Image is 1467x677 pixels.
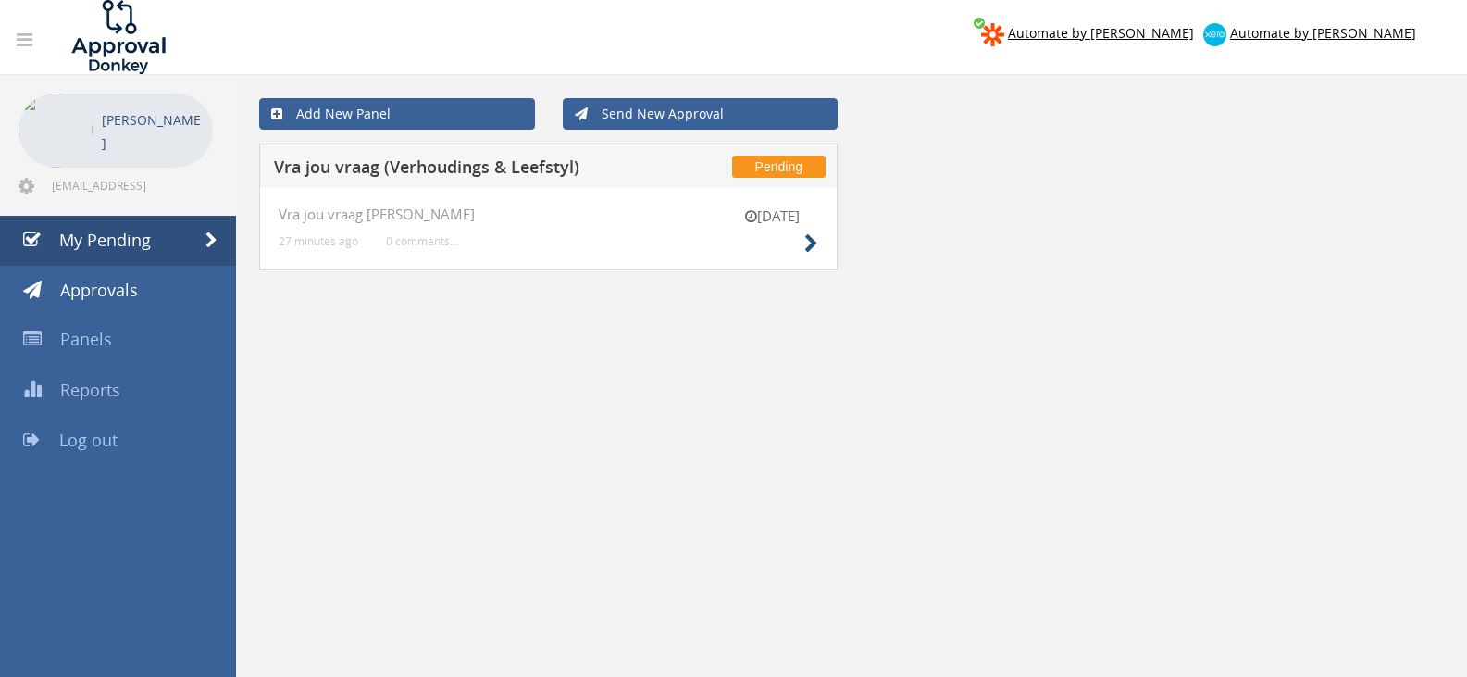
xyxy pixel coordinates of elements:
img: zapier-logomark.png [981,23,1004,46]
span: Approvals [60,279,138,301]
span: Automate by [PERSON_NAME] [1230,24,1416,42]
span: Panels [60,328,112,350]
a: Send New Approval [563,98,839,130]
span: Pending [732,156,826,178]
small: 0 comments... [386,234,458,248]
span: Log out [59,429,118,451]
span: Automate by [PERSON_NAME] [1008,24,1194,42]
small: [DATE] [726,207,818,226]
h4: Vra jou vraag [PERSON_NAME] [279,207,818,222]
span: [EMAIL_ADDRESS][DOMAIN_NAME] [52,178,209,193]
img: xero-logo.png [1203,23,1226,46]
p: [PERSON_NAME] [102,108,204,155]
h5: Vra jou vraag (Verhoudings & Leefstyl) [274,158,658,182]
a: Add New Panel [259,98,535,130]
span: Reports [60,379,120,401]
small: 27 minutes ago [279,234,358,248]
span: My Pending [59,229,151,251]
